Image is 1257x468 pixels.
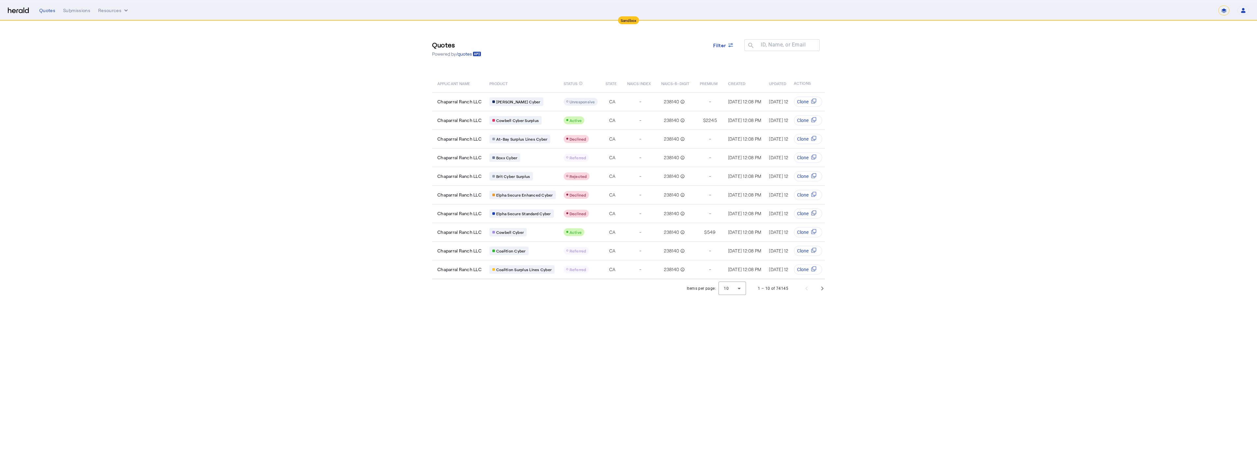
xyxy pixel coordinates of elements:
span: CA [609,248,616,254]
mat-icon: info_outline [679,117,685,124]
span: CA [609,117,616,124]
span: [DATE] 12:08 PM [728,155,761,160]
span: 238140 [664,210,679,217]
mat-icon: info_outline [579,80,583,87]
a: /quotes [456,51,481,57]
span: Chaparral Ranch LLC [437,136,482,142]
span: [DATE] 12:13 PM [769,267,801,272]
span: Clone [797,229,809,235]
button: Clone [794,190,822,200]
span: UPDATED [769,80,786,86]
button: Filter [708,39,739,51]
div: Submissions [63,7,90,14]
span: $ [703,117,706,124]
span: Clone [797,117,809,124]
span: [DATE] 12:08 PM [728,136,761,142]
span: Declined [570,193,586,197]
span: Chaparral Ranch LLC [437,192,482,198]
span: - [709,192,711,198]
span: Clone [797,210,809,217]
button: Clone [794,264,822,275]
span: Chaparral Ranch LLC [437,117,482,124]
span: Active [570,118,582,123]
span: Active [570,230,582,234]
span: NAICS INDEX [627,80,651,86]
span: Clone [797,173,809,180]
span: CA [609,229,616,235]
button: Clone [794,115,822,126]
span: NAICS-6-DIGIT [661,80,689,86]
span: 238140 [664,154,679,161]
span: 238140 [664,98,679,105]
span: [DATE] 12:08 PM [728,117,761,123]
table: Table view of all quotes submitted by your platform [432,74,910,279]
span: Chaparral Ranch LLC [437,173,482,180]
span: Chaparral Ranch LLC [437,98,482,105]
mat-icon: search [744,42,756,50]
span: 238140 [664,248,679,254]
span: CA [609,210,616,217]
span: [DATE] 12:08 PM [728,248,761,253]
span: [DATE] 12:08 PM [728,173,761,179]
th: ACTIONS [789,74,825,92]
span: - [639,192,641,198]
span: [DATE] 12:08 PM [728,267,761,272]
span: - [639,248,641,254]
span: APPLICANT NAME [437,80,470,86]
span: Chaparral Ranch LLC [437,154,482,161]
span: STATE [606,80,617,86]
mat-icon: info_outline [679,192,685,198]
div: Items per page: [687,285,716,292]
span: PRODUCT [489,80,508,86]
span: - [639,229,641,235]
span: CA [609,192,616,198]
span: [DATE] 12:08 PM [728,211,761,216]
span: CA [609,154,616,161]
button: Clone [794,171,822,182]
span: 2245 [706,117,717,124]
span: [DATE] 12:21 PM [769,99,801,104]
span: CA [609,98,616,105]
span: $ [704,229,707,235]
span: 238140 [664,192,679,198]
span: - [639,98,641,105]
button: Clone [794,134,822,144]
img: Herald Logo [8,8,29,14]
mat-icon: info_outline [679,136,685,142]
span: Brit Cyber Surplus [496,174,530,179]
span: Filter [713,42,726,49]
span: [DATE] 12:08 PM [728,192,761,198]
span: Coalition Surplus Lines Cyber [496,267,552,272]
mat-icon: info_outline [679,154,685,161]
span: 549 [707,229,716,235]
span: Coalition Cyber [496,248,526,253]
span: 238140 [664,136,679,142]
span: Chaparral Ranch LLC [437,210,482,217]
span: Chaparral Ranch LLC [437,248,482,254]
h3: Quotes [432,40,481,49]
span: Cowbell Cyber [496,230,524,235]
span: 238140 [664,266,679,273]
span: Declined [570,137,586,141]
span: PREMIUM [700,80,718,86]
span: Declined [570,211,586,216]
span: - [709,173,711,180]
p: Powered by [432,51,481,57]
span: - [639,210,641,217]
span: - [709,210,711,217]
span: - [709,266,711,273]
span: CA [609,266,616,273]
span: - [709,248,711,254]
span: 238140 [664,173,679,180]
span: Referred [570,267,586,272]
span: STATUS [564,80,578,86]
mat-icon: info_outline [679,173,685,180]
span: Chaparral Ranch LLC [437,266,482,273]
mat-icon: info_outline [679,98,685,105]
span: - [639,136,641,142]
span: - [709,136,711,142]
span: 238140 [664,229,679,235]
button: Clone [794,152,822,163]
span: Referred [570,155,586,160]
span: [DATE] 12:08 PM [728,99,761,104]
